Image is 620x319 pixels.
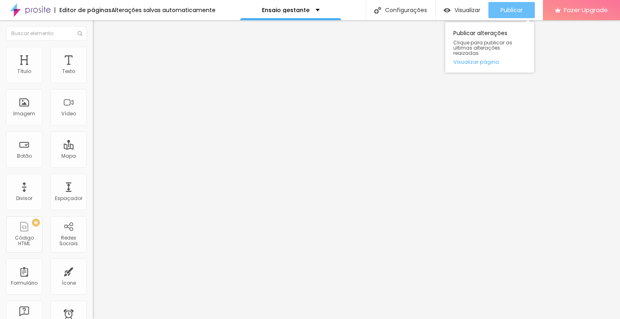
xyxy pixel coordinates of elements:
[564,6,608,13] span: Fazer Upgrade
[93,20,620,319] iframe: Editor
[54,7,111,13] div: Editor de páginas
[111,7,216,13] div: Alterações salvas automaticamente
[501,7,523,13] span: Publicar
[13,111,35,117] div: Imagem
[488,2,535,18] button: Publicar
[262,7,310,13] p: Ensaio gestante
[11,280,38,286] div: Formulário
[61,153,76,159] div: Mapa
[55,196,82,201] div: Espaçador
[455,7,480,13] span: Visualizar
[453,40,526,56] span: Clique para publicar as ultimas alterações reaizadas
[8,235,40,247] div: Código HTML
[436,2,488,18] button: Visualizar
[17,153,32,159] div: Botão
[62,69,75,74] div: Texto
[453,59,526,65] a: Visualizar página
[77,31,82,36] img: Icone
[62,280,76,286] div: Ícone
[52,235,84,247] div: Redes Sociais
[16,196,32,201] div: Divisor
[374,7,381,14] img: Icone
[6,26,87,41] input: Buscar elemento
[17,69,31,74] div: Título
[444,7,450,14] img: view-1.svg
[445,22,534,73] div: Publicar alterações
[61,111,76,117] div: Vídeo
